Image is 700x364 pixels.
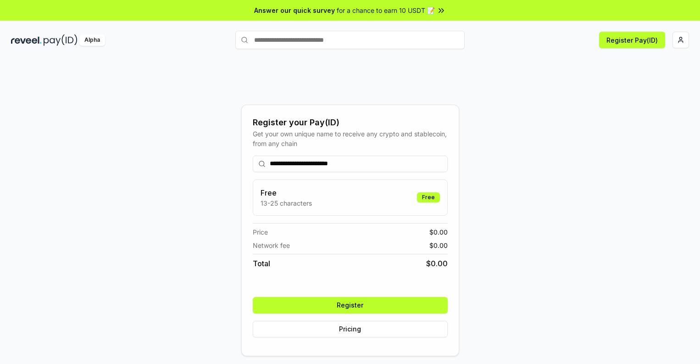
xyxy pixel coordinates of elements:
[261,187,312,198] h3: Free
[253,258,270,269] span: Total
[253,227,268,237] span: Price
[426,258,448,269] span: $ 0.00
[253,129,448,148] div: Get your own unique name to receive any crypto and stablecoin, from any chain
[429,241,448,250] span: $ 0.00
[254,6,335,15] span: Answer our quick survey
[261,198,312,208] p: 13-25 characters
[11,34,42,46] img: reveel_dark
[253,116,448,129] div: Register your Pay(ID)
[599,32,665,48] button: Register Pay(ID)
[253,297,448,314] button: Register
[44,34,78,46] img: pay_id
[337,6,435,15] span: for a chance to earn 10 USDT 📝
[253,241,290,250] span: Network fee
[253,321,448,337] button: Pricing
[429,227,448,237] span: $ 0.00
[417,192,440,202] div: Free
[79,34,105,46] div: Alpha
